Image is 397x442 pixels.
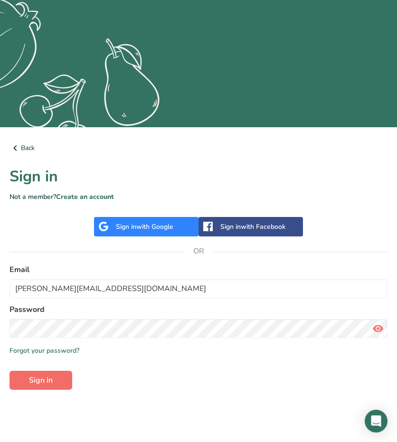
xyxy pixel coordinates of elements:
[9,346,79,356] a: Forgot your password?
[9,192,388,202] p: Not a member?
[9,264,388,275] label: Email
[56,192,114,201] a: Create an account
[365,410,388,433] div: Open Intercom Messenger
[9,279,388,298] input: Enter Your Email
[220,222,285,232] div: Sign in
[29,375,53,386] span: Sign in
[9,371,72,390] button: Sign in
[9,304,388,315] label: Password
[116,222,173,232] div: Sign in
[184,237,213,265] span: OR
[9,165,388,188] h1: Sign in
[136,222,173,231] span: with Google
[241,222,285,231] span: with Facebook
[9,142,388,154] a: Back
